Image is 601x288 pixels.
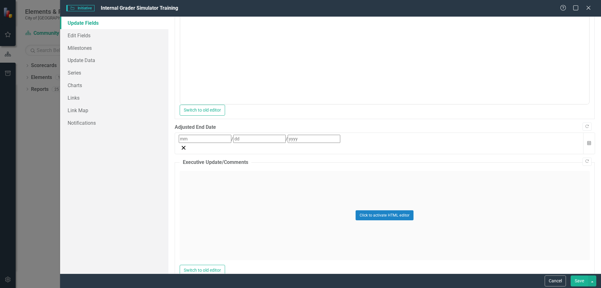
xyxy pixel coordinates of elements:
span: / [286,136,288,141]
a: Link Map [60,104,168,117]
a: Update Fields [60,17,168,29]
a: Charts [60,79,168,92]
a: Series [60,66,168,79]
a: Links [60,92,168,104]
span: / [231,136,233,141]
button: Switch to old editor [180,105,225,116]
a: Milestones [60,42,168,54]
a: Notifications [60,117,168,129]
button: Save [571,275,588,286]
a: Update Data [60,54,168,66]
a: Edit Fields [60,29,168,42]
span: Initiative [66,5,95,11]
p: Currently working on getting a small desk for the trailer, and finishing up some odds and ends. R... [2,22,407,37]
button: Cancel [545,275,566,286]
input: yyyy [288,135,340,143]
span: Internal Grader Simulator Training [101,5,178,11]
p: Trailer has been completed and on site. Simulator has been installed into trailer. Initial traini... [2,2,407,17]
input: mm [179,135,231,143]
button: Switch to old editor [180,265,225,276]
legend: Executive Update/Comments [180,159,251,166]
div: Adjusted End Date [175,124,595,131]
input: dd [233,135,286,143]
button: Click to activate HTML editor [356,210,414,220]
